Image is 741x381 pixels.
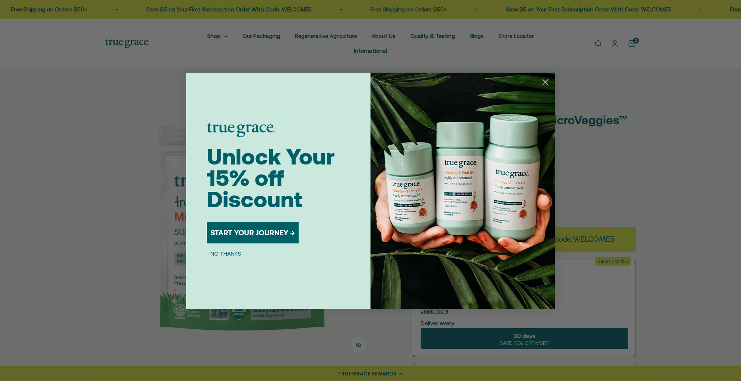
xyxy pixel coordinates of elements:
[539,76,552,89] button: Close dialog
[207,144,335,212] span: Unlock Your 15% off Discount
[207,222,299,243] button: START YOUR JOURNEY →
[207,249,245,258] button: NO THANKS
[207,123,275,137] img: logo placeholder
[370,73,555,309] img: 098727d5-50f8-4f9b-9554-844bb8da1403.jpeg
